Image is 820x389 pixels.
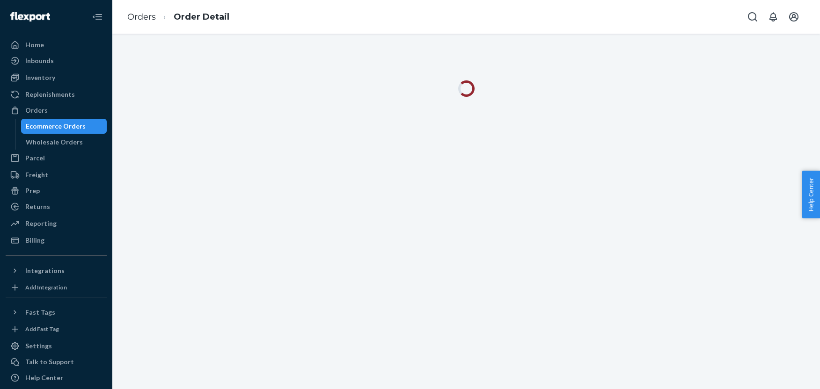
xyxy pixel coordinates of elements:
[6,233,107,248] a: Billing
[25,283,67,291] div: Add Integration
[25,73,55,82] div: Inventory
[25,40,44,50] div: Home
[25,106,48,115] div: Orders
[6,339,107,353] a: Settings
[25,325,59,333] div: Add Fast Tag
[6,70,107,85] a: Inventory
[174,12,229,22] a: Order Detail
[764,7,783,26] button: Open notifications
[6,151,107,166] a: Parcel
[26,122,86,131] div: Ecommerce Orders
[6,305,107,320] button: Fast Tags
[25,308,55,317] div: Fast Tags
[6,53,107,68] a: Inbounds
[6,370,107,385] a: Help Center
[25,202,50,211] div: Returns
[743,7,762,26] button: Open Search Box
[6,263,107,278] button: Integrations
[25,56,54,65] div: Inbounds
[6,103,107,118] a: Orders
[25,170,48,180] div: Freight
[784,7,803,26] button: Open account menu
[6,167,107,182] a: Freight
[25,186,40,195] div: Prep
[88,7,107,26] button: Close Navigation
[25,236,44,245] div: Billing
[25,341,52,351] div: Settings
[6,183,107,198] a: Prep
[25,373,63,382] div: Help Center
[25,219,57,228] div: Reporting
[25,357,74,367] div: Talk to Support
[6,37,107,52] a: Home
[6,324,107,335] a: Add Fast Tag
[21,135,107,150] a: Wholesale Orders
[6,199,107,214] a: Returns
[21,119,107,134] a: Ecommerce Orders
[6,216,107,231] a: Reporting
[25,153,45,163] div: Parcel
[127,12,156,22] a: Orders
[25,266,65,275] div: Integrations
[25,90,75,99] div: Replenishments
[802,171,820,218] button: Help Center
[6,354,107,369] a: Talk to Support
[120,3,237,31] ol: breadcrumbs
[10,12,50,22] img: Flexport logo
[6,87,107,102] a: Replenishments
[6,282,107,293] a: Add Integration
[26,137,83,147] div: Wholesale Orders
